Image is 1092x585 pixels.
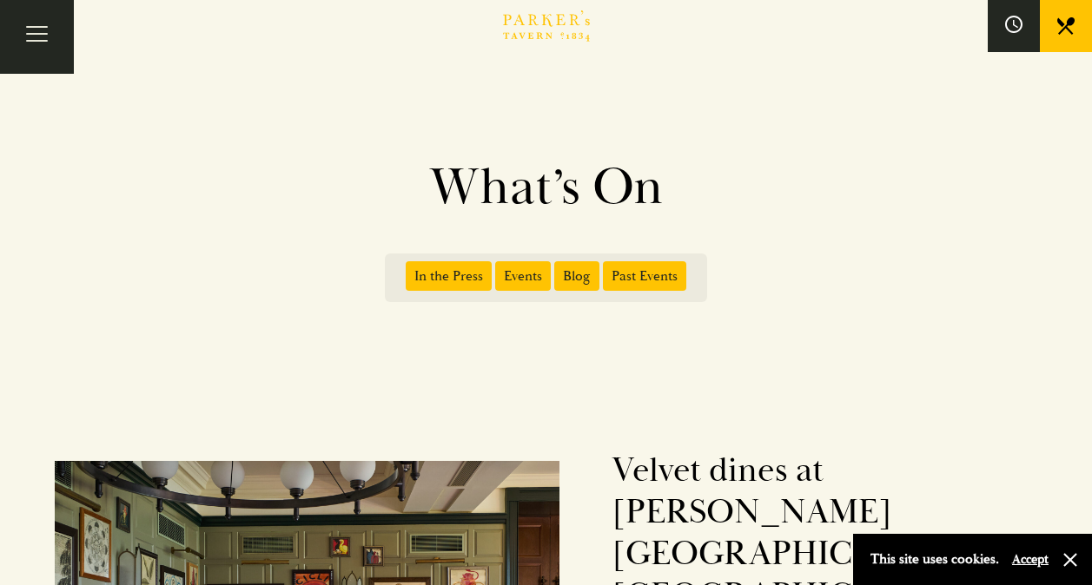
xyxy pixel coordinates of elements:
span: Events [495,261,551,291]
button: Close and accept [1062,551,1079,569]
button: Accept [1012,551,1049,568]
span: Past Events [603,261,686,291]
h1: What’s On [51,156,1042,219]
p: This site uses cookies. [870,547,999,572]
span: In the Press [406,261,492,291]
span: Blog [554,261,599,291]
